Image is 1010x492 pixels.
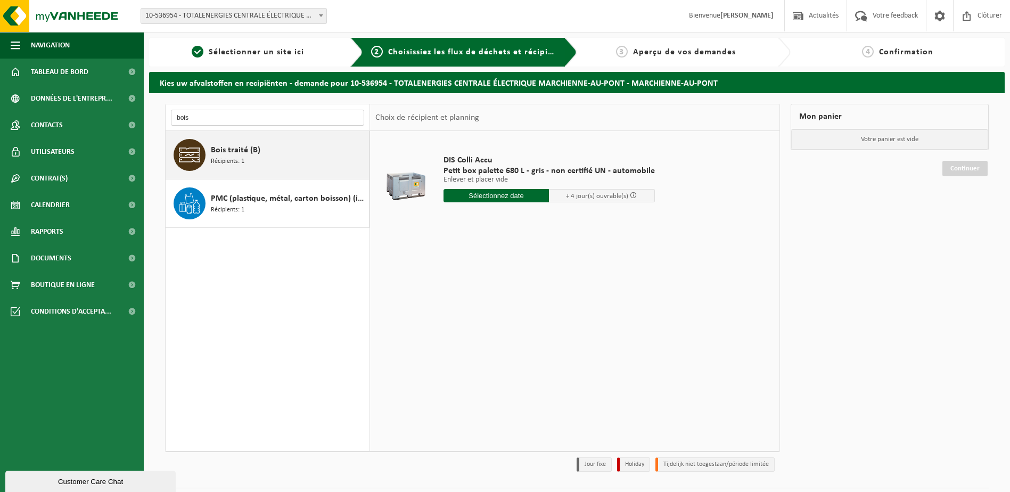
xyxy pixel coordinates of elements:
[720,12,774,20] strong: [PERSON_NAME]
[31,85,112,112] span: Données de l'entrepr...
[154,46,342,59] a: 1Sélectionner un site ici
[211,157,244,167] span: Récipients: 1
[444,176,655,184] p: Enlever et placer vide
[655,457,775,472] li: Tijdelijk niet toegestaan/période limitée
[791,104,989,129] div: Mon panier
[566,193,628,200] span: + 4 jour(s) ouvrable(s)
[577,457,612,472] li: Jour fixe
[166,179,369,228] button: PMC (plastique, métal, carton boisson) (industriel) Récipients: 1
[211,144,260,157] span: Bois traité (B)
[209,48,304,56] span: Sélectionner un site ici
[444,189,549,202] input: Sélectionnez date
[616,46,628,58] span: 3
[862,46,874,58] span: 4
[31,165,68,192] span: Contrat(s)
[942,161,988,176] a: Continuer
[370,104,485,131] div: Choix de récipient et planning
[149,72,1005,93] h2: Kies uw afvalstoffen en recipiënten - demande pour 10-536954 - TOTALENERGIES CENTRALE ÉLECTRIQUE ...
[31,138,75,165] span: Utilisateurs
[5,469,178,492] iframe: chat widget
[211,192,366,205] span: PMC (plastique, métal, carton boisson) (industriel)
[879,48,933,56] span: Confirmation
[388,48,565,56] span: Choisissiez les flux de déchets et récipients
[141,8,327,24] span: 10-536954 - TOTALENERGIES CENTRALE ÉLECTRIQUE MARCHIENNE-AU-PONT - MARCHIENNE-AU-PONT
[31,192,70,218] span: Calendrier
[211,205,244,215] span: Récipients: 1
[171,110,364,126] input: Chercher du matériel
[31,59,88,85] span: Tableau de bord
[371,46,383,58] span: 2
[31,32,70,59] span: Navigation
[141,9,326,23] span: 10-536954 - TOTALENERGIES CENTRALE ÉLECTRIQUE MARCHIENNE-AU-PONT - MARCHIENNE-AU-PONT
[31,272,95,298] span: Boutique en ligne
[192,46,203,58] span: 1
[633,48,736,56] span: Aperçu de vos demandes
[166,131,369,179] button: Bois traité (B) Récipients: 1
[31,245,71,272] span: Documents
[617,457,650,472] li: Holiday
[31,218,63,245] span: Rapports
[31,298,111,325] span: Conditions d'accepta...
[444,166,655,176] span: Petit box palette 680 L - gris - non certifié UN - automobile
[444,155,655,166] span: DIS Colli Accu
[31,112,63,138] span: Contacts
[791,129,988,150] p: Votre panier est vide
